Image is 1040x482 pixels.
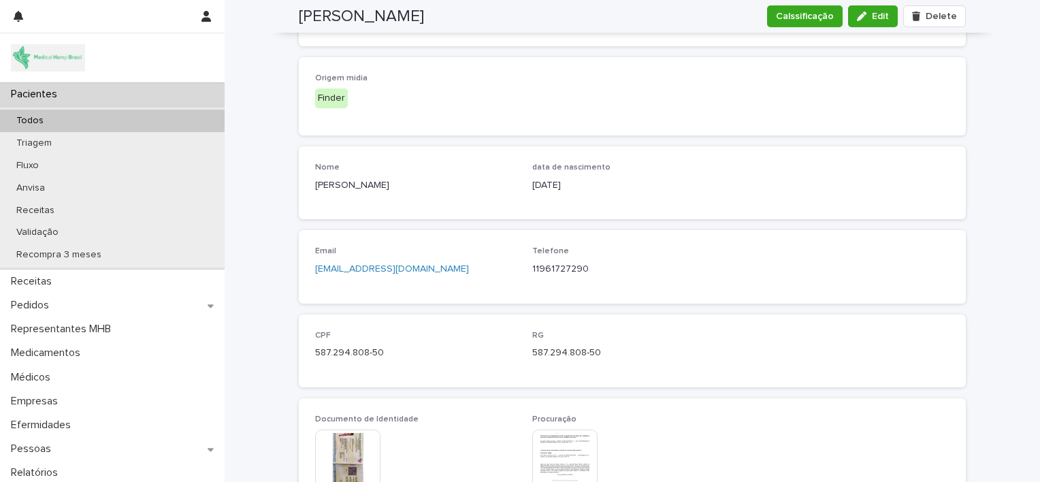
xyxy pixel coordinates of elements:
p: Médicos [5,371,61,384]
a: [EMAIL_ADDRESS][DOMAIN_NAME] [315,264,469,274]
span: Calssificação [776,10,834,23]
p: Receitas [5,205,65,216]
span: Edit [872,12,889,21]
div: Finder [315,89,348,108]
p: Pessoas [5,443,62,455]
p: Anvisa [5,182,56,194]
p: Recompra 3 meses [5,249,112,261]
p: Representantes MHB [5,323,122,336]
h2: [PERSON_NAME] [299,7,424,27]
p: [DATE] [532,178,733,193]
p: 11961727290 [532,262,733,276]
p: Efermidades [5,419,82,432]
p: Fluxo [5,160,50,172]
p: Relatórios [5,466,69,479]
p: Triagem [5,138,63,149]
span: CPF [315,332,331,340]
button: Calssificação [767,5,843,27]
p: Validação [5,227,69,238]
span: Origem midia [315,74,368,82]
span: RG [532,332,544,340]
p: [PERSON_NAME] [315,178,516,193]
p: 587.294.808-50 [532,346,733,360]
p: Receitas [5,275,63,288]
span: Delete [926,12,957,21]
span: Nome [315,163,340,172]
span: Documento de Identidade [315,415,419,423]
button: Delete [903,5,966,27]
button: Edit [848,5,898,27]
img: 4SJayOo8RSQX0lnsmxob [11,44,85,71]
p: Empresas [5,395,69,408]
p: Pacientes [5,88,68,101]
p: Pedidos [5,299,60,312]
span: Procuração [532,415,576,423]
span: Telefone [532,247,569,255]
span: data de nascimento [532,163,611,172]
span: Email [315,247,336,255]
p: Medicamentos [5,347,91,359]
p: 587.294.808-50 [315,346,516,360]
p: Todos [5,115,54,127]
